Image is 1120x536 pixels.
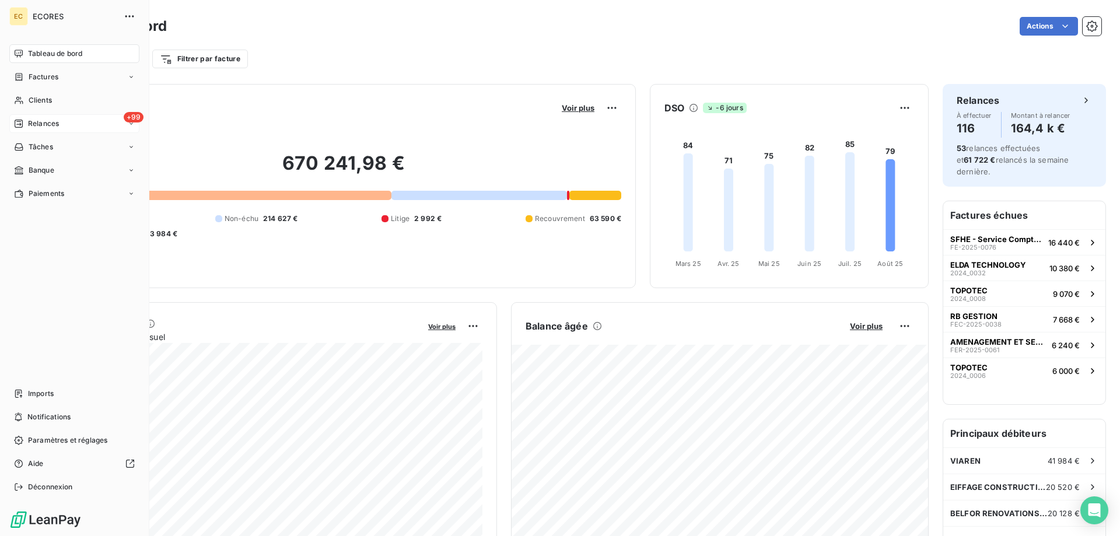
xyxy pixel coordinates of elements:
span: Clients [29,95,52,106]
span: Recouvrement [535,213,585,224]
span: Imports [28,388,54,399]
span: 20 128 € [1048,509,1080,518]
span: 61 722 € [964,155,995,164]
span: SFHE - Service Comptabilité [950,234,1044,244]
a: Paiements [9,184,139,203]
tspan: Juin 25 [797,260,821,268]
span: Paiements [29,188,64,199]
span: 53 [957,143,966,153]
span: Litige [391,213,409,224]
button: Actions [1020,17,1078,36]
button: Voir plus [558,103,598,113]
span: ELDA TECHNOLOGY [950,260,1026,269]
h2: 670 241,98 € [66,152,621,187]
span: TOPOTEC [950,286,988,295]
span: 2024_0008 [950,295,986,302]
h6: Principaux débiteurs [943,419,1105,447]
a: Aide [9,454,139,473]
span: Voir plus [428,323,456,331]
span: Tableau de bord [28,48,82,59]
div: Open Intercom Messenger [1080,496,1108,524]
button: Filtrer par facture [152,50,248,68]
span: EIFFAGE CONSTRUCTION SUD EST [950,482,1046,492]
button: Voir plus [425,321,459,331]
tspan: Mars 25 [675,260,701,268]
h6: Factures échues [943,201,1105,229]
span: -3 984 € [146,229,177,239]
span: TOPOTEC [950,363,988,372]
button: RB GESTIONFEC-2025-00387 668 € [943,306,1105,332]
span: Aide [28,458,44,469]
span: FER-2025-0061 [950,346,999,353]
span: VIAREN [950,456,981,465]
span: ECORES [33,12,117,21]
span: 6 000 € [1052,366,1080,376]
a: Factures [9,68,139,86]
h6: Balance âgée [526,319,588,333]
h4: 116 [957,119,992,138]
h6: Relances [957,93,999,107]
a: +99Relances [9,114,139,133]
span: 9 070 € [1053,289,1080,299]
span: 2 992 € [414,213,442,224]
span: À effectuer [957,112,992,119]
span: Tâches [29,142,53,152]
a: Banque [9,161,139,180]
h6: DSO [664,101,684,115]
span: 6 240 € [1052,341,1080,350]
span: Notifications [27,412,71,422]
span: BELFOR RENOVATIONS SOLUTIONS BRS [950,509,1048,518]
span: 2024_0032 [950,269,986,276]
a: Tableau de bord [9,44,139,63]
span: Paramètres et réglages [28,435,107,446]
span: Montant à relancer [1011,112,1070,119]
span: Voir plus [850,321,883,331]
span: 16 440 € [1048,238,1080,247]
button: TOPOTEC2024_00066 000 € [943,358,1105,383]
span: Non-échu [225,213,258,224]
a: Imports [9,384,139,403]
button: TOPOTEC2024_00089 070 € [943,281,1105,306]
span: 214 627 € [263,213,297,224]
span: RB GESTION [950,311,998,321]
span: FE-2025-0076 [950,244,996,251]
span: 2024_0006 [950,372,986,379]
a: Paramètres et réglages [9,431,139,450]
span: Voir plus [562,103,594,113]
span: AMENAGEMENT ET SERVICES [950,337,1047,346]
span: Factures [29,72,58,82]
span: 41 984 € [1048,456,1080,465]
span: 10 380 € [1049,264,1080,273]
button: AMENAGEMENT ET SERVICESFER-2025-00616 240 € [943,332,1105,358]
tspan: Mai 25 [758,260,780,268]
span: 63 590 € [590,213,621,224]
span: 20 520 € [1046,482,1080,492]
span: 7 668 € [1053,315,1080,324]
button: ELDA TECHNOLOGY2024_003210 380 € [943,255,1105,281]
span: relances effectuées et relancés la semaine dernière. [957,143,1069,176]
button: Voir plus [846,321,886,331]
a: Clients [9,91,139,110]
span: +99 [124,112,143,122]
span: Déconnexion [28,482,73,492]
tspan: Août 25 [877,260,903,268]
a: Tâches [9,138,139,156]
div: EC [9,7,28,26]
tspan: Juil. 25 [838,260,862,268]
tspan: Avr. 25 [717,260,739,268]
span: Banque [29,165,54,176]
button: SFHE - Service ComptabilitéFE-2025-007616 440 € [943,229,1105,255]
img: Logo LeanPay [9,510,82,529]
span: Chiffre d'affaires mensuel [66,331,420,343]
h4: 164,4 k € [1011,119,1070,138]
span: Relances [28,118,59,129]
span: -6 jours [703,103,746,113]
span: FEC-2025-0038 [950,321,1002,328]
